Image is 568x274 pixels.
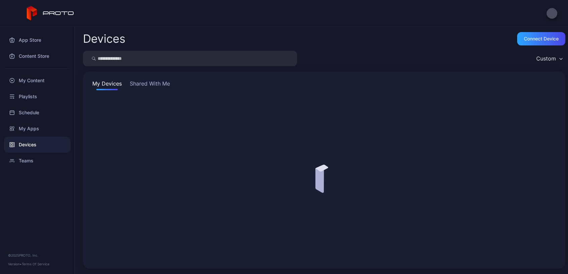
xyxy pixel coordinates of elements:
[83,33,125,45] h2: Devices
[128,80,171,90] button: Shared With Me
[4,48,71,64] a: Content Store
[8,262,22,266] span: Version •
[517,32,565,45] button: Connect device
[4,32,71,48] a: App Store
[4,73,71,89] a: My Content
[4,137,71,153] a: Devices
[524,36,559,41] div: Connect device
[536,55,556,62] div: Custom
[4,121,71,137] a: My Apps
[4,153,71,169] a: Teams
[8,253,67,258] div: © 2025 PROTO, Inc.
[91,80,123,90] button: My Devices
[4,89,71,105] a: Playlists
[4,105,71,121] a: Schedule
[22,262,50,266] a: Terms Of Service
[533,51,565,66] button: Custom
